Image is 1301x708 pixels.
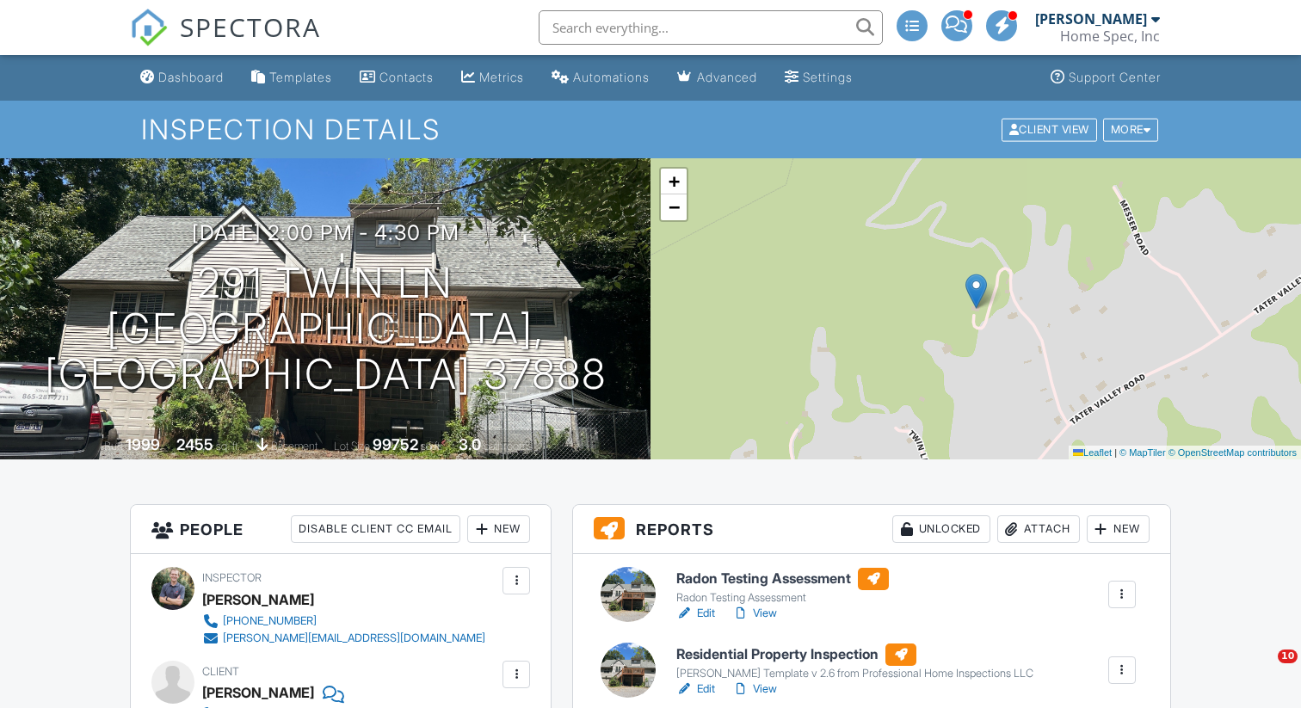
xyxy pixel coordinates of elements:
a: Templates [244,62,339,94]
a: © OpenStreetMap contributors [1168,447,1297,458]
span: Built [104,440,123,453]
a: Zoom out [661,194,687,220]
span: − [669,196,680,218]
div: 3.0 [459,435,481,453]
h6: Residential Property Inspection [676,643,1033,666]
a: Radon Testing Assessment Radon Testing Assessment [676,568,889,606]
a: Dashboard [133,62,231,94]
h1: 291 Twin Ln [GEOGRAPHIC_DATA], [GEOGRAPHIC_DATA] 37888 [28,261,623,397]
span: basement [271,440,318,453]
div: 99752 [373,435,418,453]
div: [PHONE_NUMBER] [223,614,317,628]
a: Settings [778,62,860,94]
span: + [669,170,680,192]
span: Lot Size [334,440,370,453]
a: Zoom in [661,169,687,194]
a: Residential Property Inspection [PERSON_NAME] Template v 2.6 from Professional Home Inspections LLC [676,643,1033,681]
a: SPECTORA [130,23,321,59]
iframe: Intercom live chat [1242,650,1284,691]
a: Client View [1000,122,1101,135]
div: Contacts [379,70,434,84]
div: Templates [269,70,332,84]
div: [PERSON_NAME] Template v 2.6 from Professional Home Inspections LLC [676,667,1033,680]
span: 10 [1278,650,1298,663]
a: Advanced [670,62,764,94]
span: sq. ft. [216,440,240,453]
span: bathrooms [484,440,533,453]
input: Search everything... [539,10,883,45]
div: Advanced [697,70,757,84]
a: Edit [676,605,715,622]
h3: Reports [573,505,1170,554]
a: Support Center [1044,62,1168,94]
h1: Inspection Details [141,114,1160,145]
div: [PERSON_NAME][EMAIL_ADDRESS][DOMAIN_NAME] [223,631,485,645]
div: Unlocked [892,515,990,543]
div: 1999 [126,435,160,453]
div: [PERSON_NAME] [1035,10,1147,28]
a: Leaflet [1073,447,1112,458]
h3: [DATE] 2:00 pm - 4:30 pm [192,221,459,244]
a: © MapTiler [1119,447,1166,458]
div: Support Center [1069,70,1161,84]
div: Automations [573,70,650,84]
a: Contacts [353,62,441,94]
div: 2455 [176,435,213,453]
span: SPECTORA [180,9,321,45]
a: [PERSON_NAME][EMAIL_ADDRESS][DOMAIN_NAME] [202,630,485,647]
div: Disable Client CC Email [291,515,460,543]
a: View [732,680,777,698]
div: New [467,515,530,543]
a: Automations (Advanced) [545,62,657,94]
div: Settings [803,70,853,84]
a: Edit [676,680,715,698]
img: The Best Home Inspection Software - Spectora [130,9,168,46]
h3: People [131,505,551,554]
img: Marker [965,274,987,309]
span: Client [202,665,239,678]
div: New [1087,515,1150,543]
div: [PERSON_NAME] [202,680,314,705]
span: sq.ft. [421,440,442,453]
a: View [732,605,777,622]
div: Home Spec, Inc [1060,28,1160,45]
div: More [1103,118,1159,141]
div: Metrics [479,70,524,84]
span: | [1114,447,1117,458]
div: Client View [1002,118,1097,141]
a: [PHONE_NUMBER] [202,613,485,630]
div: Attach [997,515,1080,543]
h6: Radon Testing Assessment [676,568,889,590]
div: Radon Testing Assessment [676,591,889,605]
div: Dashboard [158,70,224,84]
a: Metrics [454,62,531,94]
span: Inspector [202,571,262,584]
div: [PERSON_NAME] [202,587,314,613]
